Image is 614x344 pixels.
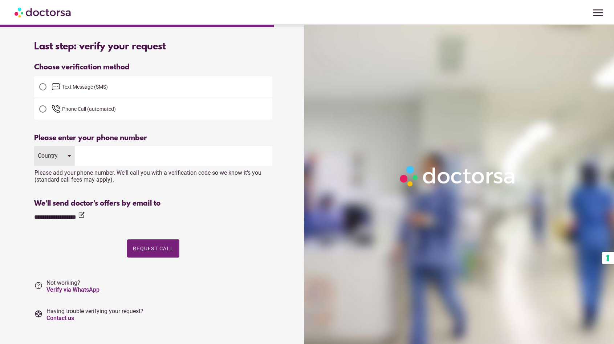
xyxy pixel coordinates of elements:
span: Not working? [46,279,99,293]
button: Your consent preferences for tracking technologies [602,252,614,264]
span: menu [591,6,605,20]
div: Last step: verify your request [34,41,272,52]
img: email [52,82,60,91]
i: edit_square [78,211,85,219]
button: Request Call [127,239,179,258]
i: help [34,281,43,290]
div: We'll send doctor's offers by email to [34,199,272,208]
a: Verify via WhatsApp [46,286,99,293]
div: Country [38,152,60,159]
span: Text Message (SMS) [62,84,108,90]
div: Please add your phone number. We'll call you with a verification code so we know it's you (standa... [34,166,272,183]
img: Logo-Doctorsa-trans-White-partial-flat.png [397,162,519,190]
span: Having trouble verifying your request? [46,308,143,321]
img: phone [52,105,60,113]
div: Choose verification method [34,63,272,72]
span: Request Call [133,246,174,251]
div: Please enter your phone number [34,134,272,142]
i: support [34,309,43,318]
a: Contact us [46,315,74,321]
img: Doctorsa.com [15,4,72,20]
span: Phone Call (automated) [62,106,116,112]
